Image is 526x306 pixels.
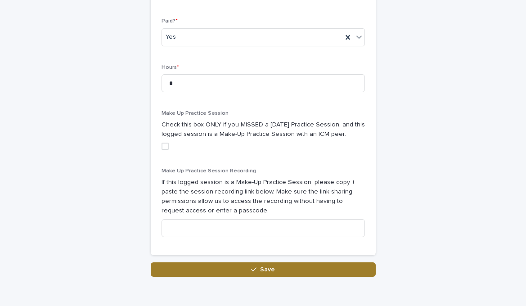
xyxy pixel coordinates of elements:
[162,168,256,174] span: Make Up Practice Session Recording
[162,18,178,24] span: Paid?
[162,120,365,139] p: Check this box ONLY if you MISSED a [DATE] Practice Session, and this logged session is a Make-Up...
[162,178,365,215] p: If this logged session is a Make-Up Practice Session, please copy + paste the session recording l...
[166,32,176,42] span: Yes
[162,111,229,116] span: Make Up Practice Session
[151,262,376,277] button: Save
[260,266,275,273] span: Save
[162,65,179,70] span: Hours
